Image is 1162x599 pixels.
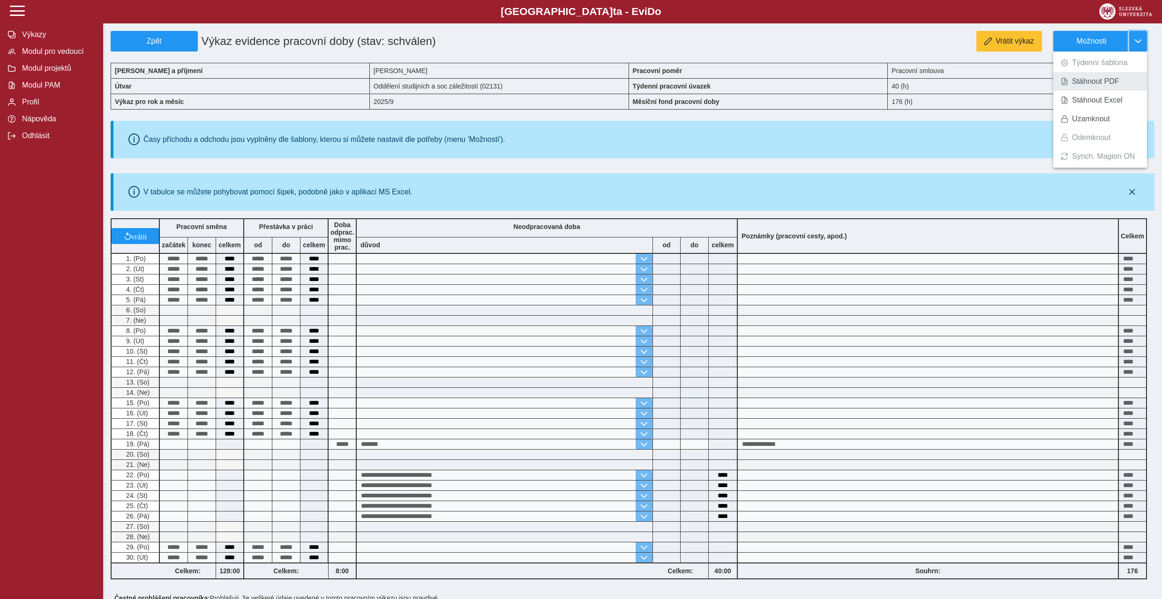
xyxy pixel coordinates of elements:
b: 176 [1119,567,1146,575]
span: Nápověda [19,115,95,123]
span: 18. (Čt) [124,430,148,437]
span: 9. (Út) [124,337,144,345]
b: Měsíční fond pracovní doby [633,98,720,105]
b: Poznámky (pracovní cesty, apod.) [738,232,851,240]
b: Neodpracovaná doba [513,223,580,230]
span: 25. (Čt) [124,502,148,510]
span: 1. (Po) [124,255,146,262]
span: 28. (Ne) [124,533,150,540]
span: 24. (St) [124,492,148,499]
button: Možnosti [1053,31,1129,52]
b: celkem [300,241,328,249]
span: 12. (Pá) [124,368,150,376]
span: 13. (So) [124,378,150,386]
span: Stáhnout PDF [1072,78,1119,85]
b: začátek [160,241,187,249]
span: Modul pro vedoucí [19,47,95,56]
b: 8:00 [329,567,356,575]
span: 11. (Čt) [124,358,148,365]
b: Celkem: [160,567,216,575]
span: Odhlásit [19,132,95,140]
span: 10. (St) [124,348,148,355]
b: 128:00 [216,567,243,575]
span: 2. (Út) [124,265,144,273]
button: Zpět [111,31,198,52]
span: vrátit [131,232,147,240]
span: Zpět [115,37,194,45]
span: 22. (Po) [124,471,150,479]
span: Vrátit výkaz [996,37,1034,45]
div: Časy příchodu a odchodu jsou vyplněny dle šablony, kterou si můžete nastavit dle potřeby (menu 'M... [143,135,505,144]
div: 40 (h) [888,78,1147,94]
span: 30. (Út) [124,554,148,561]
span: 17. (St) [124,420,148,427]
b: Útvar [115,82,132,90]
div: 176 (h) [888,94,1147,110]
span: Možnosti [1061,37,1122,45]
button: Vrátit výkaz [976,31,1042,52]
span: 6. (So) [124,306,146,314]
b: Výkaz pro rok a měsíc [115,98,184,105]
span: 16. (Út) [124,409,148,417]
span: Stáhnout Excel [1072,96,1123,104]
span: 26. (Pá) [124,512,150,520]
b: do [272,241,300,249]
span: 15. (Po) [124,399,150,407]
span: 3. (St) [124,275,144,283]
b: Doba odprac. mimo prac. [330,221,354,251]
button: vrátit [112,228,159,244]
div: 2025/9 [370,94,629,110]
span: 19. (Pá) [124,440,150,448]
span: 21. (Ne) [124,461,150,468]
b: do [681,241,708,249]
b: Týdenní pracovní úvazek [633,82,711,90]
span: o [655,6,661,17]
b: 40:00 [709,567,737,575]
span: 20. (So) [124,451,150,458]
b: celkem [216,241,243,249]
span: 23. (Út) [124,481,148,489]
span: 14. (Ne) [124,389,150,396]
b: Přestávka v práci [259,223,313,230]
img: logo_web_su.png [1099,3,1152,20]
span: Výkazy [19,30,95,39]
span: 27. (So) [124,523,150,530]
span: Uzamknout [1072,115,1110,123]
b: Celkem: [652,567,708,575]
b: od [653,241,680,249]
span: t [613,6,616,17]
span: D [647,6,655,17]
b: Celkem [1121,232,1144,240]
div: Pracovní smlouva [888,63,1147,78]
b: Celkem: [244,567,328,575]
div: Oddělení studijních a soc záležitostí (02131) [370,78,629,94]
b: celkem [709,241,737,249]
b: Souhrn: [915,567,941,575]
div: [PERSON_NAME] [370,63,629,78]
span: Profil [19,98,95,106]
b: důvod [360,241,380,249]
b: [PERSON_NAME] a příjmení [115,67,202,74]
h1: Výkaz evidence pracovní doby (stav: schválen) [198,31,546,52]
span: Modul projektů [19,64,95,73]
span: 4. (Čt) [124,286,144,293]
b: konec [188,241,216,249]
span: 8. (Po) [124,327,146,334]
b: Pracovní směna [176,223,226,230]
b: od [244,241,272,249]
span: 29. (Po) [124,543,150,551]
b: Pracovní poměr [633,67,682,74]
span: Modul PAM [19,81,95,89]
div: V tabulce se můžete pohybovat pomocí šipek, podobně jako v aplikaci MS Excel. [143,188,412,196]
span: 7. (Ne) [124,317,146,324]
span: 5. (Pá) [124,296,146,303]
b: [GEOGRAPHIC_DATA] a - Evi [28,6,1134,18]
